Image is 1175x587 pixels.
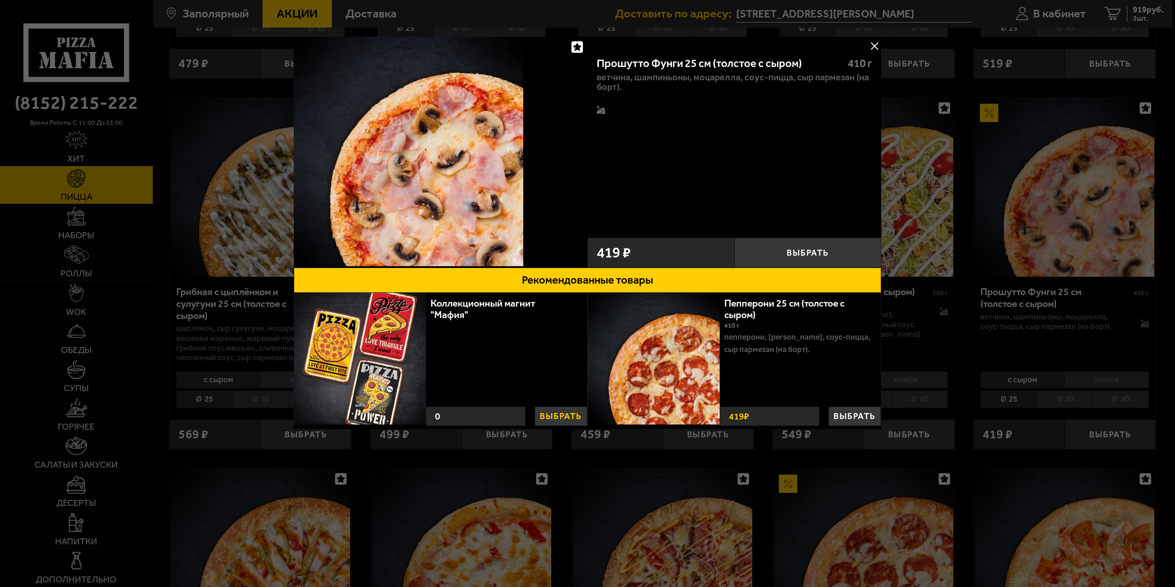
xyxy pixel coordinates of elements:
span: 410 г [724,322,739,330]
p: ветчина, шампиньоны, моцарелла, соус-пицца, сыр пармезан (на борт). [597,73,872,92]
button: Рекомендованные товары [294,268,881,293]
strong: 419 ₽ [727,407,751,425]
span: 410 г [848,57,872,70]
div: Прошутто Фунги 25 см (толстое с сыром) [597,57,838,70]
span: 419 ₽ [597,245,631,260]
a: Коллекционный магнит "Мафия" [431,297,535,321]
button: Выбрать [734,238,881,268]
p: пепперони, [PERSON_NAME], соус-пицца, сыр пармезан (на борт). [724,331,874,355]
button: Выбрать [535,407,587,426]
a: Пепперони 25 см (толстое с сыром) [724,297,845,321]
img: Прошутто Фунги 25 см (толстое с сыром) [294,37,523,266]
strong: 0 [433,407,442,425]
button: Выбрать [828,407,881,426]
a: Прошутто Фунги 25 см (толстое с сыром) [294,37,587,268]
